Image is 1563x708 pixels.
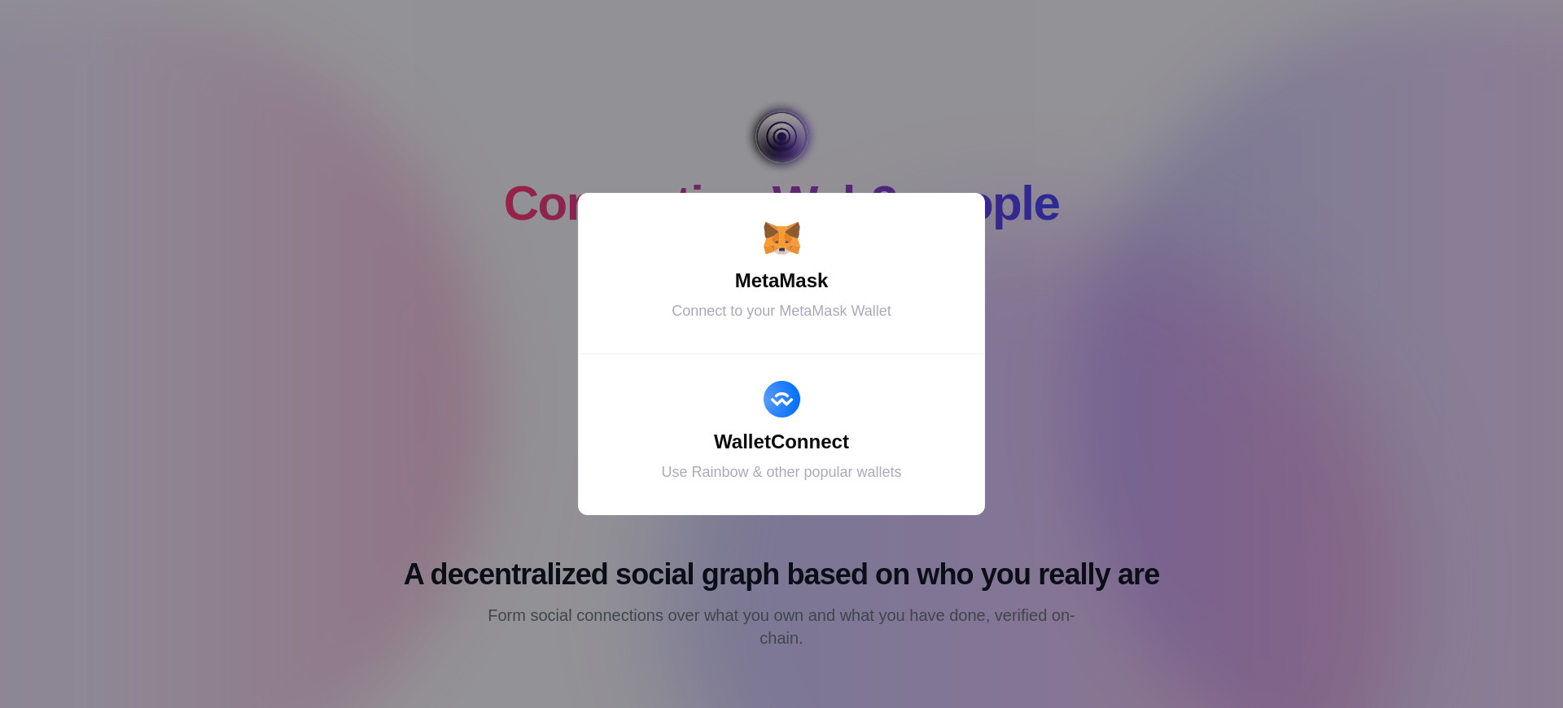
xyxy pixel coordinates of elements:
div: WalletConnect [598,427,965,457]
img: WalletConnect [764,381,800,417]
div: Use Rainbow & other popular wallets [598,461,965,483]
div: Connect to your MetaMask Wallet [598,300,965,322]
img: MetaMask [764,220,800,256]
div: MetaMask [598,266,965,295]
